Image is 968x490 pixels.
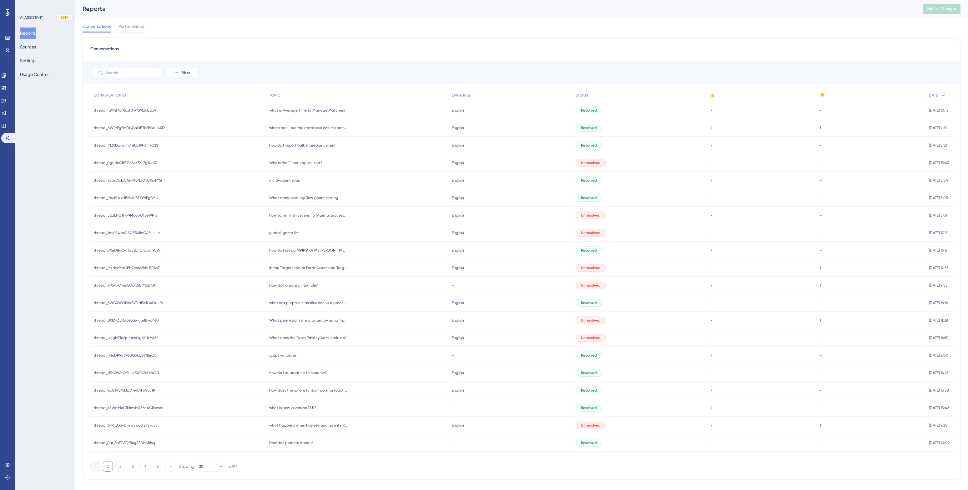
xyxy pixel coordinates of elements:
[820,178,822,183] span: -
[93,195,158,200] span: thread_j0sa9JzvUBMyKIBZXVVEgBMU
[820,283,821,288] span: 1
[581,388,597,393] span: Resolved
[83,4,907,13] div: Reports
[711,405,712,410] span: 1
[452,423,464,428] span: English
[179,464,194,469] div: Showing
[199,464,204,469] span: 20
[452,318,464,323] span: English
[929,283,948,288] span: [DATE] 9:58
[929,300,948,305] span: [DATE] 16:16
[229,464,237,469] div: of 97
[93,370,159,375] span: thread_s5bQWevYBLLef0SC2cHicGI0
[93,178,162,183] span: thread_78puAcEiCAmMoNJOVgXrxFYQ
[20,69,48,80] button: Usage Control
[452,160,464,165] span: English
[820,318,821,323] span: 1
[269,230,299,235] span: global ignore list
[199,462,224,472] button: 20
[452,108,464,113] span: English
[711,318,713,323] span: -
[90,45,119,57] span: Conversations
[711,213,713,218] span: -
[929,213,947,218] span: [DATE] 3:01
[93,318,159,323] span: thread_BXENQyNdpYa3wkjteIBwd4t0
[93,93,126,98] span: CONVERSATION ID
[711,230,713,235] span: -
[269,143,335,148] span: how do I import bulk sharepoint sites?
[581,125,597,130] span: Resolved
[452,353,454,358] span: -
[711,125,712,130] span: 1
[93,125,165,130] span: thread_8WPrEgEmDCGhQBTNfPQeJ4XD
[929,353,948,358] span: [DATE] 2:00
[820,335,822,340] span: -
[93,213,158,218] span: thread_52aLHQ1tFF9MoopOfye1PPTz
[118,22,144,30] span: Performance
[581,248,597,253] span: Resolved
[929,388,949,393] span: [DATE] 13:58
[581,178,597,183] span: Resolved
[581,353,597,358] span: Resolved
[269,440,313,445] span: How do I perform a scan?
[269,213,347,218] span: How to verify this scenario "Agents successfully receive their attachments and does not starve wa...
[115,462,125,472] button: 2
[711,335,713,340] span: -
[711,178,713,183] span: -
[711,353,713,358] span: -
[269,160,322,165] span: Why is the "I" not capitalized?
[711,440,713,445] span: -
[581,300,597,305] span: Resolved
[93,405,163,410] span: thread_o8VptMeL3MmvhO56nACRywev
[452,283,454,288] span: -
[581,160,601,165] span: Unresolved
[820,370,822,375] span: -
[929,108,948,113] span: [DATE] 10:13
[20,41,36,52] button: Sources
[820,108,822,113] span: -
[929,143,947,148] span: [DATE] 8:26
[820,248,822,253] span: -
[820,160,822,165] span: -
[103,462,113,472] button: 1
[711,108,713,113] span: -
[581,230,601,235] span: Unresolved
[452,213,464,218] span: English
[929,370,948,375] span: [DATE] 16:26
[269,195,338,200] span: What does mean by Row Count setting
[128,462,138,472] button: 3
[929,335,948,340] span: [DATE] 14:51
[929,230,948,235] span: [DATE] 17:18
[929,265,949,270] span: [DATE] 12:35
[581,423,601,428] span: Unresolved
[269,370,327,375] span: how do i quarantine to onedrive?
[929,178,948,183] span: [DATE] 5:54
[820,143,822,148] span: -
[929,160,949,165] span: [DATE] 15:43
[576,93,588,98] span: STATUS
[93,248,160,253] span: thread_dXeD8uCvTldJBDjOfdvdlnCW
[167,68,198,78] button: Filter
[711,283,713,288] span: -
[181,70,190,75] span: Filter
[452,178,464,183] span: English
[93,353,157,358] span: thread_IK1nDR9dy980G5kUBVfBjrOc
[106,71,156,75] input: Search
[929,423,947,428] span: [DATE] 9:25
[929,318,948,323] span: [DATE] 11:38
[711,300,713,305] span: -
[452,125,464,130] span: English
[820,195,822,200] span: -
[269,248,347,253] span: how do I set up MPIP AKA MS [PERSON_NAME]
[269,353,296,358] span: script variables
[581,405,597,410] span: Resolved
[711,423,713,428] span: -
[711,143,713,148] span: -
[269,300,347,305] span: what is a purpose classification vs a process classification?
[20,27,36,39] button: Reports
[820,213,822,218] span: -
[581,440,597,445] span: Resolved
[581,318,601,323] span: Unresolved
[153,462,163,472] button: 5
[93,335,158,340] span: thread_IveghRTo2pIcAwQg6KJtzyMf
